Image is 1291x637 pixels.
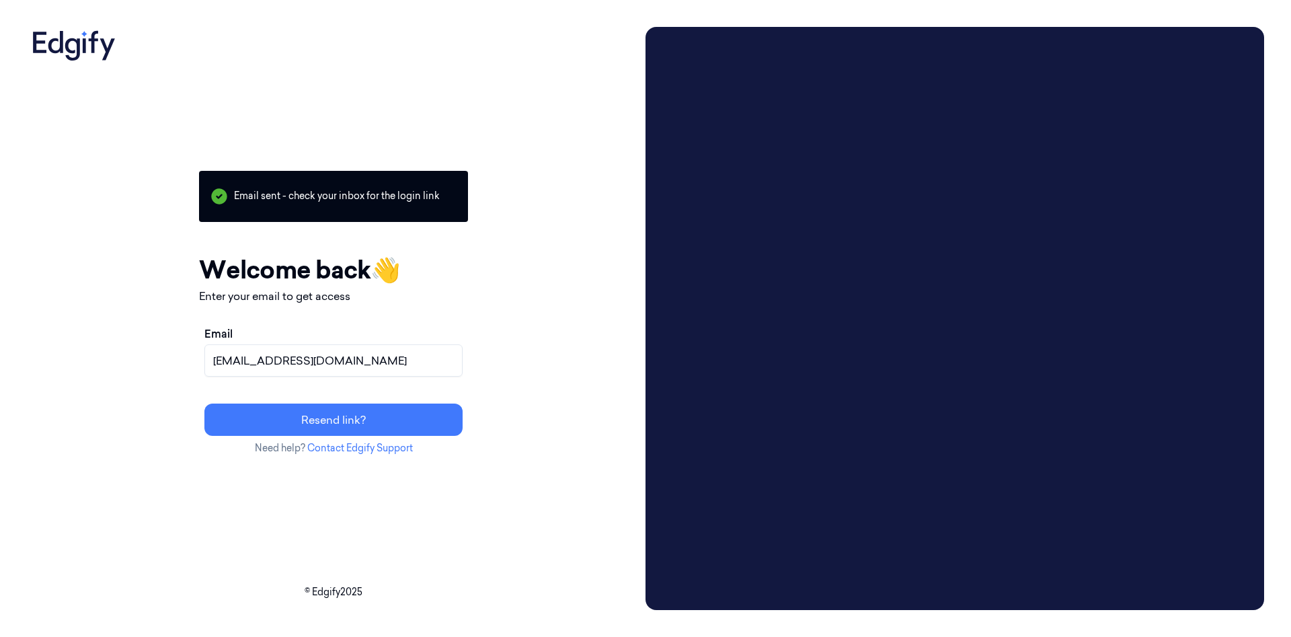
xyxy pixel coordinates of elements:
[204,326,233,342] label: Email
[199,441,468,455] p: Need help?
[204,344,463,377] input: name@example.com
[307,442,413,454] a: Contact Edgify Support
[199,171,468,222] p: Email sent - check your inbox for the login link
[204,404,463,436] button: Resend link?
[199,252,468,288] h1: Welcome back 👋
[27,585,640,599] p: © Edgify 2025
[199,288,468,304] p: Enter your email to get access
